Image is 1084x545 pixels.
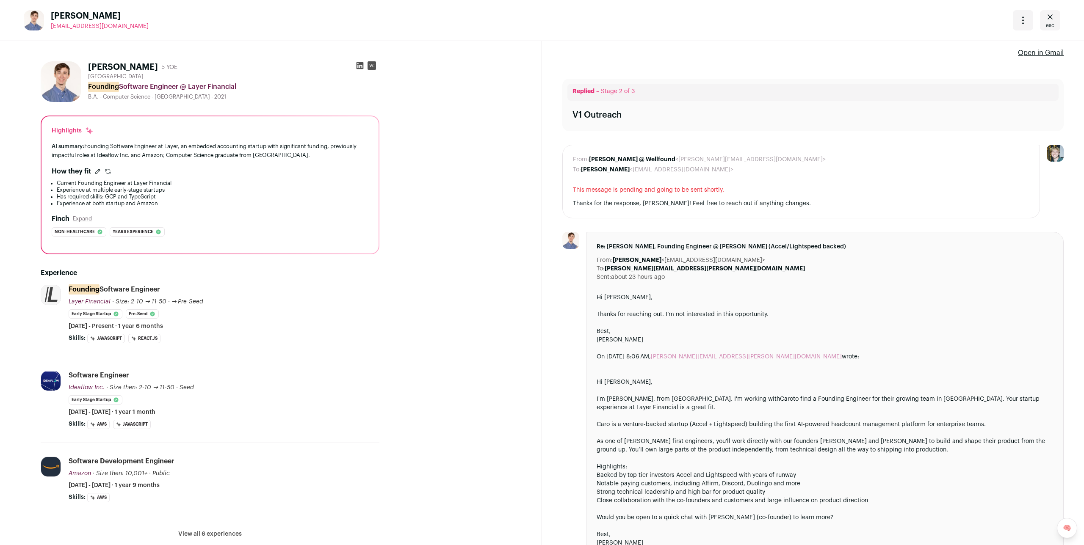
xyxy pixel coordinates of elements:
[113,420,151,429] li: JavaScript
[69,457,174,466] div: Software Development Engineer
[178,530,242,538] button: View all 6 experiences
[52,166,91,176] h2: How they fit
[613,257,661,263] b: [PERSON_NAME]
[589,157,675,162] b: [PERSON_NAME] @ Wellfound
[41,61,81,102] img: 61381bcdd1ff9b05a0e8007aaeef0cdf6d0e558b61cd8b11655b3959343cac3f.jpg
[562,232,579,249] img: 61381bcdd1ff9b05a0e8007aaeef0cdf6d0e558b61cd8b11655b3959343cac3f.jpg
[572,88,595,94] span: Replied
[597,471,1053,479] li: Backed by top tier investors Accel and Lightspeed with years of runway
[41,268,379,278] h2: Experience
[126,309,159,319] li: Pre-seed
[69,395,122,405] li: Early Stage Startup
[597,462,1053,471] div: Highlights:
[52,142,368,160] div: Founding Software Engineer at Layer, an embedded accounting startup with significant funding, pre...
[180,385,194,391] span: Seed
[651,354,842,360] a: [PERSON_NAME][EMAIL_ADDRESS][PERSON_NAME][DOMAIN_NAME]
[69,408,155,416] span: [DATE] - [DATE] · 1 year 1 month
[597,496,1053,505] li: Close collaboration with the co-founders and customers and large influence on product direction
[88,94,379,100] div: B.A. - Computer Science - [GEOGRAPHIC_DATA] - 2021
[597,378,1053,386] div: Hi [PERSON_NAME],
[69,493,86,501] span: Skills:
[41,372,61,391] img: f8436e6a04dcbbf128d91c193e2e7f93c84b3fcc7f4f3e3484ca5667c38c5839.jpg
[57,200,368,207] li: Experience at both startup and Amazon
[597,479,1053,488] li: Notable paying customers, including Affirm, Discord, Duolingo and more
[69,299,111,305] span: Layer Financial
[69,420,86,428] span: Skills:
[605,266,805,272] b: [PERSON_NAME][EMAIL_ADDRESS][PERSON_NAME][DOMAIN_NAME]
[57,180,368,187] li: Current Founding Engineer at Layer Financial
[1040,10,1060,30] a: Close
[161,63,177,72] div: 5 YOE
[597,530,1053,539] div: Best,
[597,273,611,281] dt: Sent:
[93,471,147,476] span: · Size then: 10,001+
[52,127,94,135] div: Highlights
[597,293,1053,302] div: Hi [PERSON_NAME],
[69,371,129,380] div: Software Engineer
[149,469,151,478] span: ·
[597,242,1053,251] span: Re: [PERSON_NAME], Founding Engineer @ [PERSON_NAME] (Accel/Lightspeed backed)
[573,155,589,164] dt: From:
[597,264,605,273] dt: To:
[597,256,613,264] dt: From:
[88,82,379,92] div: Software Engineer @ Layer Financial
[69,481,160,490] span: [DATE] - [DATE] · 1 year 9 months
[88,73,144,80] span: [GEOGRAPHIC_DATA]
[69,471,91,476] span: Amazon
[51,23,149,29] span: [EMAIL_ADDRESS][DOMAIN_NAME]
[589,155,826,164] dd: <[PERSON_NAME][EMAIL_ADDRESS][DOMAIN_NAME]>
[1018,48,1064,58] a: Open in Gmail
[106,385,174,391] span: · Size then: 2-10 → 11-50
[41,457,61,476] img: e36df5e125c6fb2c61edd5a0d3955424ed50ce57e60c515fc8d516ef803e31c7.jpg
[112,299,166,305] span: · Size: 2-10 → 11-50
[113,228,153,236] span: Years experience
[69,334,86,342] span: Skills:
[573,186,1029,194] span: This message is pending and going to be sent shortly.
[597,437,1053,454] div: As one of [PERSON_NAME] first engineers, you'll work directly with our founders [PERSON_NAME] and...
[597,513,1053,522] div: Would you be open to a quick chat with [PERSON_NAME] (co-founder) to learn more?
[168,297,170,306] span: ·
[597,488,1053,496] li: Strong technical leadership and high bar for product quality
[596,88,599,94] span: –
[176,383,178,392] span: ·
[613,256,765,264] dd: <[EMAIL_ADDRESS][DOMAIN_NAME]>
[597,395,1053,412] div: I'm [PERSON_NAME], from [GEOGRAPHIC_DATA]. I'm working with to find a Founding Engineer for their...
[87,420,110,429] li: AWS
[152,471,170,476] span: Public
[128,334,160,343] li: React.js
[611,273,665,281] dd: about 23 hours ago
[1013,10,1033,30] button: Open dropdown
[171,299,204,305] span: → Pre-Seed
[597,352,1053,369] blockquote: On [DATE] 8:06 AM, wrote:
[69,284,100,295] mark: Founding
[55,228,95,236] span: Non-healthcare
[88,61,158,73] h1: [PERSON_NAME]
[573,165,581,174] dt: To:
[51,22,149,30] a: [EMAIL_ADDRESS][DOMAIN_NAME]
[87,334,125,343] li: JavaScript
[597,327,1053,336] div: Best,
[57,193,368,200] li: Has required skills: GCP and TypeScript
[57,187,368,193] li: Experience at multiple early-stage startups
[1046,22,1054,29] span: esc
[69,322,163,330] span: [DATE] - Present · 1 year 6 months
[69,309,122,319] li: Early Stage Startup
[601,88,635,94] span: Stage 2 of 3
[597,336,1053,344] div: [PERSON_NAME]
[573,199,1029,208] div: Thanks for the response, [PERSON_NAME]! Feel free to reach out if anything changes.
[1047,145,1064,162] img: 6494470-medium_jpg
[73,215,92,222] button: Expand
[581,165,733,174] dd: <[EMAIL_ADDRESS][DOMAIN_NAME]>
[1057,518,1077,538] a: 🧠
[52,214,69,224] h2: Finch
[87,493,110,502] li: AWS
[24,10,44,30] img: 61381bcdd1ff9b05a0e8007aaeef0cdf6d0e558b61cd8b11655b3959343cac3f.jpg
[780,396,793,402] a: Caro
[88,82,119,92] mark: Founding
[41,285,61,305] img: d6dbc3ecf90100b4985a5cfc1ec4a75ad9f0d1cc8b2ccb1aa749c1e67265bb9d.svg
[51,10,149,22] span: [PERSON_NAME]
[69,285,160,294] div: Software Engineer
[597,420,1053,429] div: Caro is a venture-backed startup (Accel + Lightspeed) building the first AI-powered headcount man...
[597,310,1053,319] div: Thanks for reaching out. I’m not interested in this opportunity.
[572,109,622,121] div: V1 Outreach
